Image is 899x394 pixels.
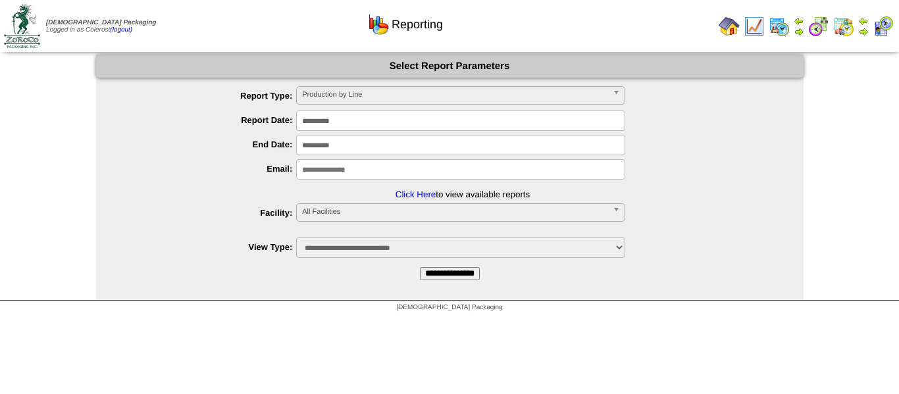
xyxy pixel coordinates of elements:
[122,159,804,199] li: to view available reports
[744,16,765,37] img: line_graph.gif
[46,19,156,34] span: Logged in as Colerost
[858,26,869,37] img: arrowright.gif
[302,204,607,220] span: All Facilities
[4,4,40,48] img: zoroco-logo-small.webp
[794,26,804,37] img: arrowright.gif
[719,16,740,37] img: home.gif
[122,242,297,252] label: View Type:
[858,16,869,26] img: arrowleft.gif
[808,16,829,37] img: calendarblend.gif
[122,208,297,218] label: Facility:
[96,55,804,78] div: Select Report Parameters
[122,115,297,125] label: Report Date:
[396,189,436,199] a: Click Here
[769,16,790,37] img: calendarprod.gif
[794,16,804,26] img: arrowleft.gif
[368,14,389,35] img: graph.gif
[873,16,894,37] img: calendarcustomer.gif
[122,139,297,149] label: End Date:
[122,91,297,101] label: Report Type:
[46,19,156,26] span: [DEMOGRAPHIC_DATA] Packaging
[122,164,297,174] label: Email:
[833,16,854,37] img: calendarinout.gif
[392,18,443,32] span: Reporting
[396,304,502,311] span: [DEMOGRAPHIC_DATA] Packaging
[110,26,132,34] a: (logout)
[302,87,607,103] span: Production by Line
